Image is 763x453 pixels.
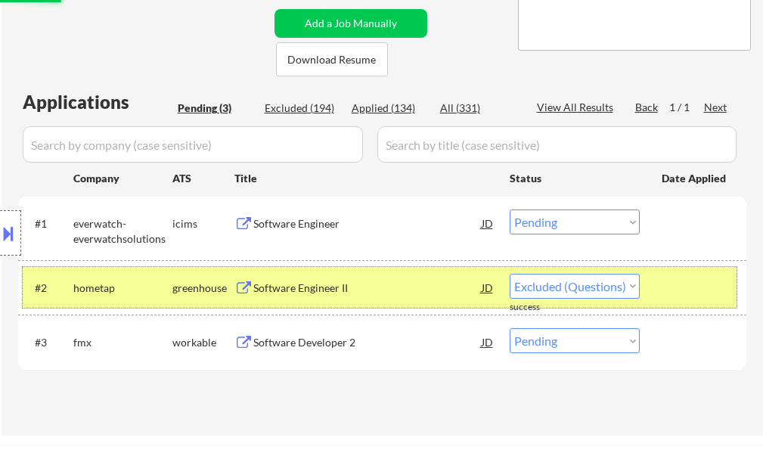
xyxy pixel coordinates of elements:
div: Back [635,100,659,115]
div: 1 / 1 [669,100,704,115]
div: JD [480,274,495,301]
div: success [510,301,570,314]
div: Software Developer 2 [253,335,482,350]
div: Next [704,100,728,115]
button: Download Resume [276,42,388,76]
div: Status [510,164,640,191]
div: Excluded (194) [265,101,340,116]
div: JD [480,328,495,355]
input: Search by title (case sensitive) [377,126,737,163]
div: Software Engineer II [253,281,482,296]
div: View All Results [537,100,618,115]
div: JD [480,209,495,237]
div: Software Engineer [253,216,482,231]
button: Add a Job Manually [274,9,427,38]
div: Applied (134) [352,101,427,116]
div: Date Applied [662,171,728,186]
div: All (331) [440,101,516,116]
div: Title [234,171,495,186]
